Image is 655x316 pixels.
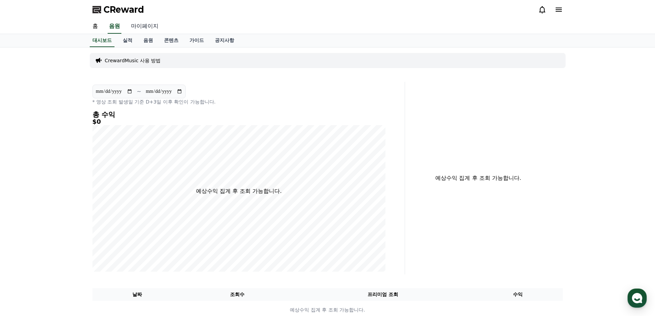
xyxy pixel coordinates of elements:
[137,87,141,96] p: ~
[92,98,385,105] p: * 영상 조회 발생일 기준 D+3일 이후 확인이 가능합니다.
[92,4,144,15] a: CReward
[473,288,563,301] th: 수익
[209,34,240,47] a: 공지사항
[89,218,132,235] a: 설정
[92,118,385,125] h5: $0
[45,218,89,235] a: 대화
[411,174,546,182] p: 예상수익 집계 후 조회 가능합니다.
[103,4,144,15] span: CReward
[196,187,282,195] p: 예상수익 집계 후 조회 가능합니다.
[87,19,103,34] a: 홈
[22,228,26,234] span: 홈
[293,288,473,301] th: 프리미엄 조회
[125,19,164,34] a: 마이페이지
[92,288,182,301] th: 날짜
[184,34,209,47] a: 가이드
[108,19,121,34] a: 음원
[182,288,292,301] th: 조회수
[2,218,45,235] a: 홈
[105,57,161,64] a: CrewardMusic 사용 방법
[106,228,114,234] span: 설정
[159,34,184,47] a: 콘텐츠
[90,34,114,47] a: 대시보드
[63,229,71,234] span: 대화
[93,306,563,314] p: 예상수익 집계 후 조회 가능합니다.
[92,111,385,118] h4: 총 수익
[138,34,159,47] a: 음원
[117,34,138,47] a: 실적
